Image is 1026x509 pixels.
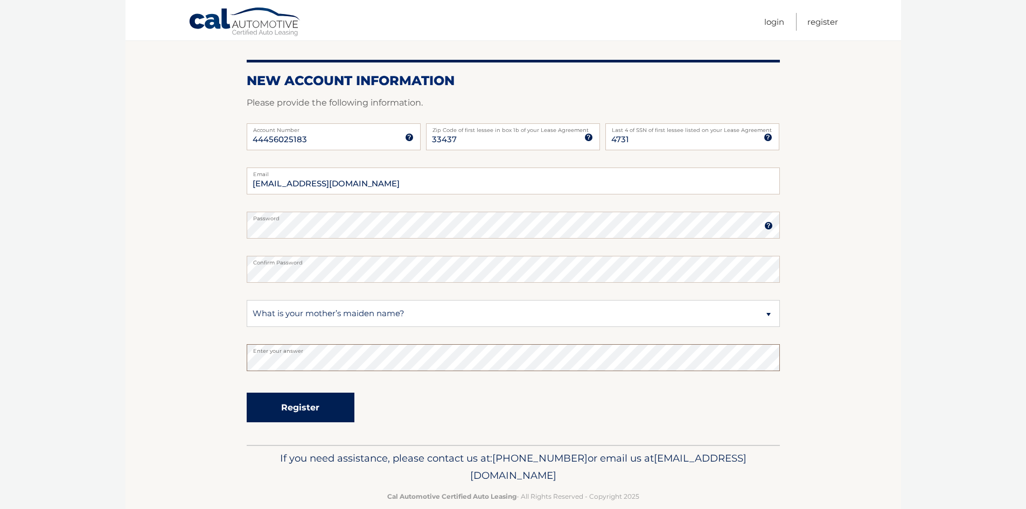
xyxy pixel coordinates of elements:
label: Password [247,212,780,220]
h2: New Account Information [247,73,780,89]
input: SSN or EIN (last 4 digits only) [605,123,779,150]
label: Email [247,168,780,176]
input: Zip Code [426,123,600,150]
label: Last 4 of SSN of first lessee listed on your Lease Agreement [605,123,779,132]
p: If you need assistance, please contact us at: or email us at [254,450,773,484]
p: - All Rights Reserved - Copyright 2025 [254,491,773,502]
a: Login [764,13,784,31]
img: tooltip.svg [405,133,414,142]
label: Account Number [247,123,421,132]
img: tooltip.svg [764,221,773,230]
span: [EMAIL_ADDRESS][DOMAIN_NAME] [470,452,746,482]
input: Account Number [247,123,421,150]
label: Zip Code of first lessee in box 1b of your Lease Agreement [426,123,600,132]
a: Cal Automotive [189,7,302,38]
img: tooltip.svg [764,133,772,142]
span: [PHONE_NUMBER] [492,452,588,464]
strong: Cal Automotive Certified Auto Leasing [387,492,517,500]
button: Register [247,393,354,422]
label: Confirm Password [247,256,780,264]
a: Register [807,13,838,31]
img: tooltip.svg [584,133,593,142]
label: Enter your answer [247,344,780,353]
p: Please provide the following information. [247,95,780,110]
input: Email [247,168,780,194]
